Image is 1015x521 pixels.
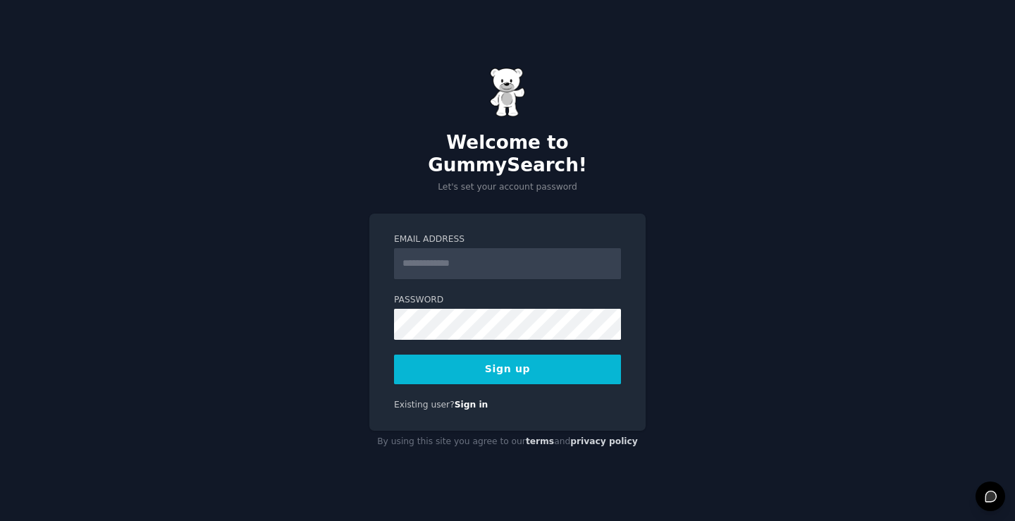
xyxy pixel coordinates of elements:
[490,68,525,117] img: Gummy Bear
[394,400,455,410] span: Existing user?
[369,181,646,194] p: Let's set your account password
[526,436,554,446] a: terms
[394,355,621,384] button: Sign up
[394,294,621,307] label: Password
[369,431,646,453] div: By using this site you agree to our and
[369,132,646,176] h2: Welcome to GummySearch!
[455,400,488,410] a: Sign in
[570,436,638,446] a: privacy policy
[394,233,621,246] label: Email Address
